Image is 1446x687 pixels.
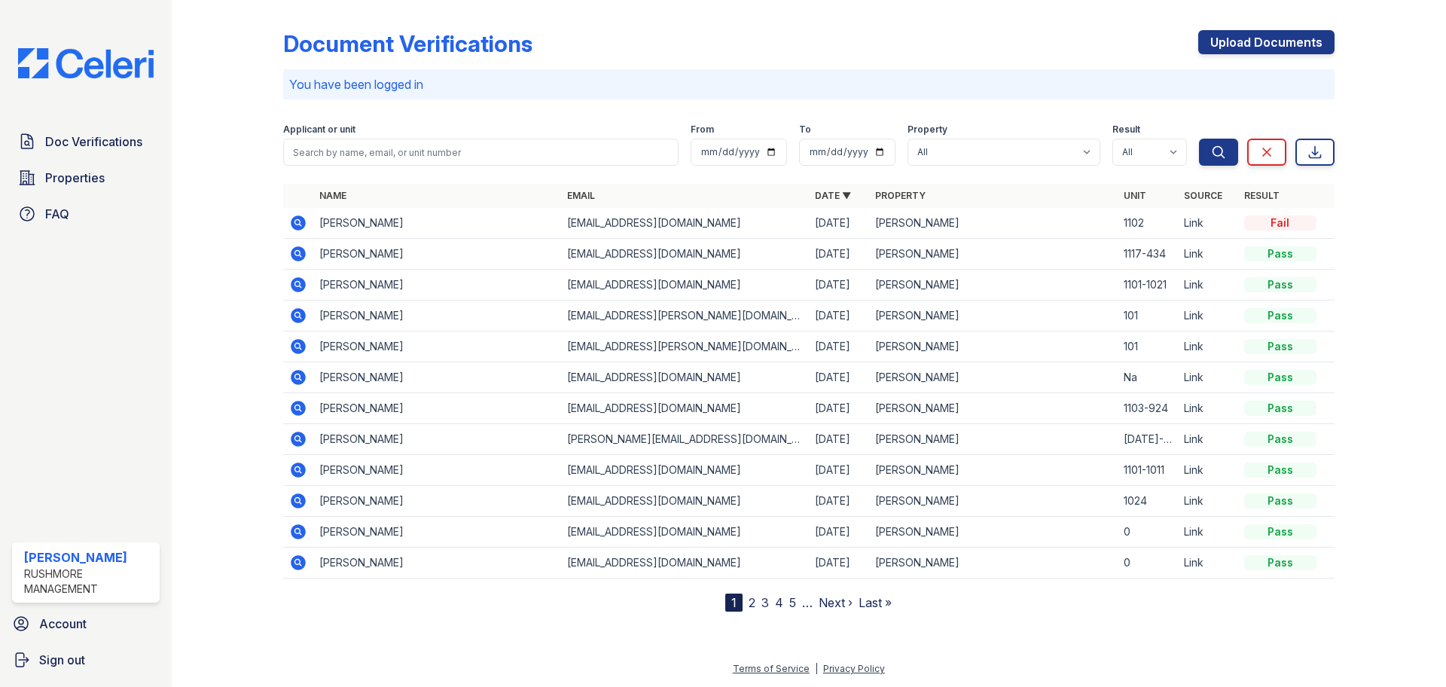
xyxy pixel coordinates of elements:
a: Source [1184,190,1222,201]
td: Link [1178,455,1238,486]
td: [PERSON_NAME] [313,239,561,270]
div: Pass [1244,308,1316,323]
td: [PERSON_NAME] [869,548,1117,579]
a: Last » [859,595,892,610]
a: Name [319,190,346,201]
td: [PERSON_NAME] [869,270,1117,301]
td: [PERSON_NAME] [313,455,561,486]
a: Result [1244,190,1280,201]
div: Pass [1244,401,1316,416]
div: Pass [1244,463,1316,478]
a: Terms of Service [733,663,810,674]
td: [EMAIL_ADDRESS][DOMAIN_NAME] [561,362,809,393]
td: [PERSON_NAME][EMAIL_ADDRESS][DOMAIN_NAME] [561,424,809,455]
div: Pass [1244,277,1316,292]
span: FAQ [45,205,69,223]
div: Rushmore Management [24,566,154,597]
td: Link [1178,270,1238,301]
span: Doc Verifications [45,133,142,151]
label: Result [1112,124,1140,136]
div: Document Verifications [283,30,532,57]
span: Properties [45,169,105,187]
div: 1 [725,594,743,612]
a: Doc Verifications [12,127,160,157]
div: Fail [1244,215,1316,231]
td: [DATE] [809,331,869,362]
a: 4 [775,595,783,610]
div: | [815,663,818,674]
td: Link [1178,393,1238,424]
td: 0 [1118,548,1178,579]
iframe: chat widget [1383,627,1431,672]
a: Account [6,609,166,639]
a: Date ▼ [815,190,851,201]
a: Properties [12,163,160,193]
td: 0 [1118,517,1178,548]
td: [EMAIL_ADDRESS][DOMAIN_NAME] [561,548,809,579]
td: Link [1178,424,1238,455]
a: Next › [819,595,853,610]
td: [PERSON_NAME] [869,301,1117,331]
a: Property [875,190,926,201]
td: [DATE] [809,270,869,301]
div: Pass [1244,493,1316,508]
td: 1117-434 [1118,239,1178,270]
div: Pass [1244,246,1316,261]
a: FAQ [12,199,160,229]
td: [EMAIL_ADDRESS][PERSON_NAME][DOMAIN_NAME] [561,301,809,331]
td: [PERSON_NAME] [869,362,1117,393]
div: Pass [1244,339,1316,354]
td: Link [1178,331,1238,362]
a: 3 [761,595,769,610]
td: [EMAIL_ADDRESS][DOMAIN_NAME] [561,208,809,239]
label: To [799,124,811,136]
td: Link [1178,548,1238,579]
td: [DATE] [809,393,869,424]
td: [EMAIL_ADDRESS][DOMAIN_NAME] [561,270,809,301]
td: [DATE] [809,455,869,486]
td: 1101-1011 [1118,455,1178,486]
td: [PERSON_NAME] [313,208,561,239]
td: 1101-1021 [1118,270,1178,301]
td: [PERSON_NAME] [869,208,1117,239]
p: You have been logged in [289,75,1329,93]
label: From [691,124,714,136]
td: [PERSON_NAME] [313,548,561,579]
td: Link [1178,208,1238,239]
td: [DATE] [809,548,869,579]
label: Property [908,124,947,136]
td: [PERSON_NAME] [313,362,561,393]
td: [EMAIL_ADDRESS][DOMAIN_NAME] [561,239,809,270]
td: [EMAIL_ADDRESS][DOMAIN_NAME] [561,517,809,548]
td: [PERSON_NAME] [313,517,561,548]
input: Search by name, email, or unit number [283,139,679,166]
td: 1103-924 [1118,393,1178,424]
td: [PERSON_NAME] [313,486,561,517]
span: Account [39,615,87,633]
td: [PERSON_NAME] [869,486,1117,517]
td: [DATE] [809,424,869,455]
a: Upload Documents [1198,30,1335,54]
td: Link [1178,239,1238,270]
a: Sign out [6,645,166,675]
div: [PERSON_NAME] [24,548,154,566]
td: [DATE] [809,362,869,393]
td: [EMAIL_ADDRESS][DOMAIN_NAME] [561,393,809,424]
td: 1024 [1118,486,1178,517]
td: Link [1178,362,1238,393]
a: 2 [749,595,755,610]
td: [DATE] [809,517,869,548]
td: [DATE]-[DATE] [1118,424,1178,455]
a: Email [567,190,595,201]
td: [DATE] [809,301,869,331]
div: Pass [1244,555,1316,570]
img: CE_Logo_Blue-a8612792a0a2168367f1c8372b55b34899dd931a85d93a1a3d3e32e68fde9ad4.png [6,48,166,78]
div: Pass [1244,524,1316,539]
td: [PERSON_NAME] [313,331,561,362]
td: [PERSON_NAME] [313,301,561,331]
td: Na [1118,362,1178,393]
div: Pass [1244,432,1316,447]
td: Link [1178,301,1238,331]
span: … [802,594,813,612]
